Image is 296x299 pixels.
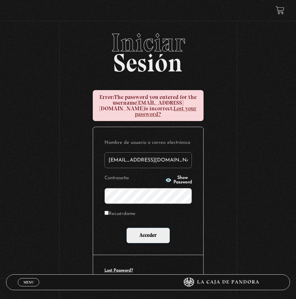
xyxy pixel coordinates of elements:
span: Cerrar [21,285,36,290]
span: Iniciar [6,30,290,55]
input: Recuérdame [104,211,109,215]
span: Menu [23,280,34,284]
a: Lost your password? [135,105,197,118]
strong: [EMAIL_ADDRESS][DOMAIN_NAME] [99,99,183,112]
button: Show Password [165,176,192,185]
h2: Sesión [6,30,290,70]
label: Recuérdame [104,210,135,219]
a: View your shopping cart [276,6,284,15]
label: Contraseña [104,174,163,183]
strong: Error: [99,94,114,101]
a: Lost Password? [104,268,133,272]
input: Acceder [126,228,170,243]
span: Show Password [173,176,192,185]
label: Nombre de usuario o correo electrónico [104,138,192,148]
div: The password you entered for the username is incorrect. [93,90,204,121]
